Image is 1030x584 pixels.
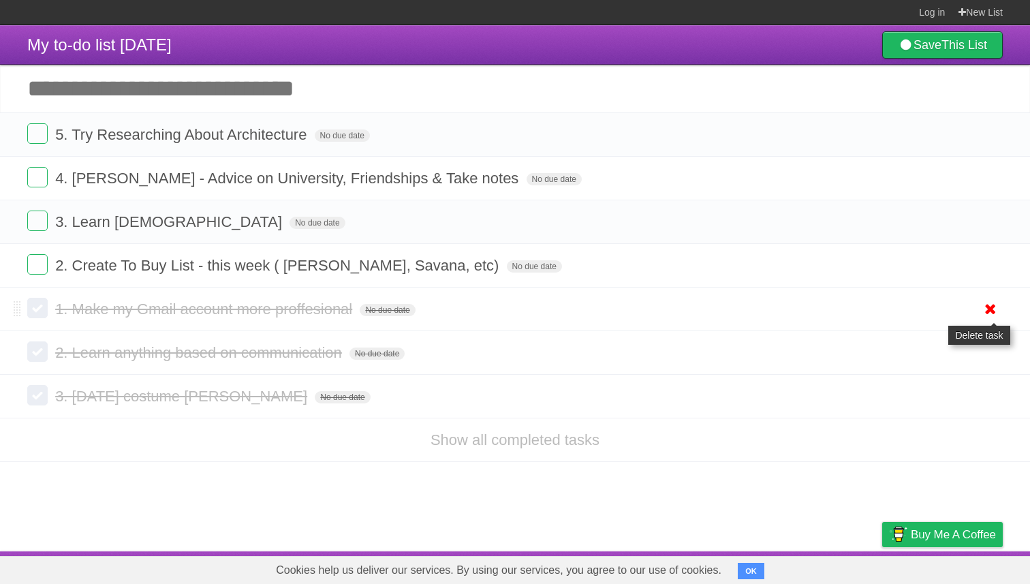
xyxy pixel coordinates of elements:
span: No due date [527,173,582,185]
label: Done [27,211,48,231]
a: Terms [818,555,848,581]
span: No due date [507,260,562,273]
span: 3. Learn [DEMOGRAPHIC_DATA] [55,213,285,230]
span: 3. [DATE] costume [PERSON_NAME] [55,388,311,405]
span: No due date [315,391,370,403]
label: Done [27,298,48,318]
span: No due date [290,217,345,229]
img: Buy me a coffee [889,523,907,546]
span: 2. Learn anything based on communication [55,344,345,361]
a: Buy me a coffee [882,522,1003,547]
span: No due date [349,348,405,360]
a: Developers [746,555,801,581]
label: Done [27,341,48,362]
label: Done [27,385,48,405]
a: Suggest a feature [917,555,1003,581]
span: 4. [PERSON_NAME] - Advice on University, Friendships & Take notes [55,170,522,187]
b: This List [941,38,987,52]
span: 1. Make my Gmail account more proffesional [55,301,356,318]
label: Done [27,254,48,275]
span: No due date [360,304,415,316]
span: 2. Create To Buy List - this week ( [PERSON_NAME], Savana, etc) [55,257,502,274]
button: OK [738,563,764,579]
span: 5. Try Researching About Architecture [55,126,310,143]
a: Privacy [864,555,900,581]
a: SaveThis List [882,31,1003,59]
span: Cookies help us deliver our services. By using our services, you agree to our use of cookies. [262,557,735,584]
span: Buy me a coffee [911,523,996,547]
span: No due date [315,129,370,142]
span: My to-do list [DATE] [27,35,172,54]
label: Done [27,167,48,187]
a: About [701,555,730,581]
label: Done [27,123,48,144]
a: Show all completed tasks [431,431,599,448]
